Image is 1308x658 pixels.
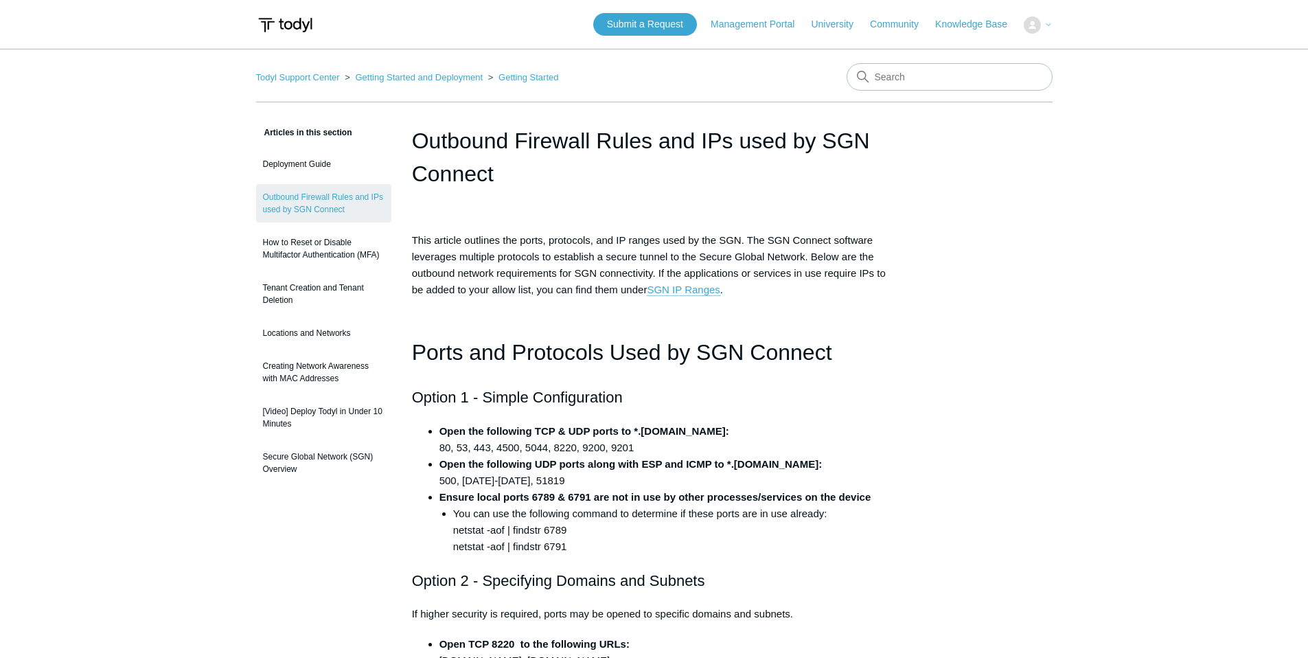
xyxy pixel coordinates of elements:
li: 80, 53, 443, 4500, 5044, 8220, 9200, 9201 [439,423,897,456]
strong: Ensure local ports 6789 & 6791 are not in use by other processes/services on the device [439,491,871,503]
a: SGN IP Ranges [647,284,720,296]
a: How to Reset or Disable Multifactor Authentication (MFA) [256,229,391,268]
a: Creating Network Awareness with MAC Addresses [256,353,391,392]
p: If higher security is required, ports may be opened to specific domains and subnets. [412,606,897,622]
li: You can use the following command to determine if these ports are in use already: netstat -aof | ... [453,506,897,555]
a: Getting Started and Deployment [355,72,483,82]
a: Locations and Networks [256,320,391,346]
a: Tenant Creation and Tenant Deletion [256,275,391,313]
img: Todyl Support Center Help Center home page [256,12,314,38]
a: Deployment Guide [256,151,391,177]
a: Secure Global Network (SGN) Overview [256,444,391,482]
a: Management Portal [711,17,808,32]
h1: Outbound Firewall Rules and IPs used by SGN Connect [412,124,897,190]
span: Articles in this section [256,128,352,137]
li: Getting Started and Deployment [342,72,485,82]
a: Todyl Support Center [256,72,340,82]
a: University [811,17,867,32]
span: This article outlines the ports, protocols, and IP ranges used by the SGN. The SGN Connect softwa... [412,234,886,296]
h2: Option 2 - Specifying Domains and Subnets [412,569,897,593]
li: Todyl Support Center [256,72,343,82]
li: Getting Started [485,72,559,82]
a: Getting Started [498,72,558,82]
h2: Option 1 - Simple Configuration [412,385,897,409]
a: Outbound Firewall Rules and IPs used by SGN Connect [256,184,391,223]
a: Submit a Request [593,13,697,36]
a: Knowledge Base [935,17,1021,32]
h1: Ports and Protocols Used by SGN Connect [412,335,897,370]
a: Community [870,17,932,32]
a: [Video] Deploy Todyl in Under 10 Minutes [256,398,391,437]
strong: Open the following TCP & UDP ports to *.[DOMAIN_NAME]: [439,425,729,437]
strong: Open TCP 8220 to the following URLs: [439,638,630,650]
li: 500, [DATE]-[DATE], 51819 [439,456,897,489]
input: Search [847,63,1053,91]
strong: Open the following UDP ports along with ESP and ICMP to *.[DOMAIN_NAME]: [439,458,823,470]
